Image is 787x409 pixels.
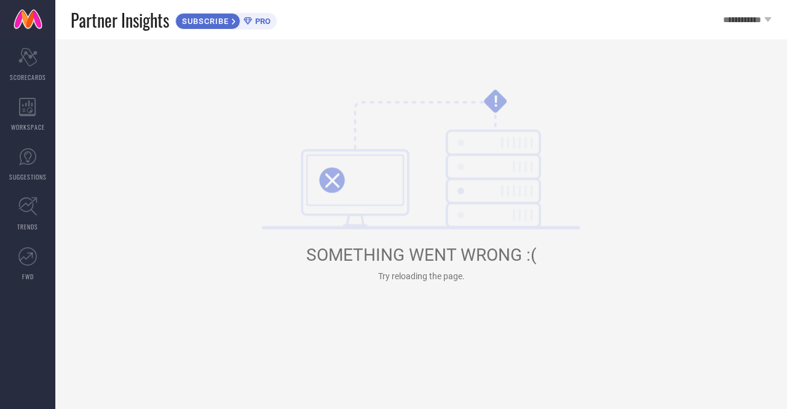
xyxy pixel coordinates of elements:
[378,271,465,281] span: Try reloading the page.
[252,17,271,26] span: PRO
[306,245,537,265] span: SOMETHING WENT WRONG :(
[22,272,34,281] span: FWD
[494,92,498,110] tspan: !
[9,172,47,181] span: SUGGESTIONS
[176,17,232,26] span: SUBSCRIBE
[175,10,277,30] a: SUBSCRIBEPRO
[17,222,38,231] span: TRENDS
[11,122,45,132] span: WORKSPACE
[71,7,169,33] span: Partner Insights
[10,73,46,82] span: SCORECARDS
